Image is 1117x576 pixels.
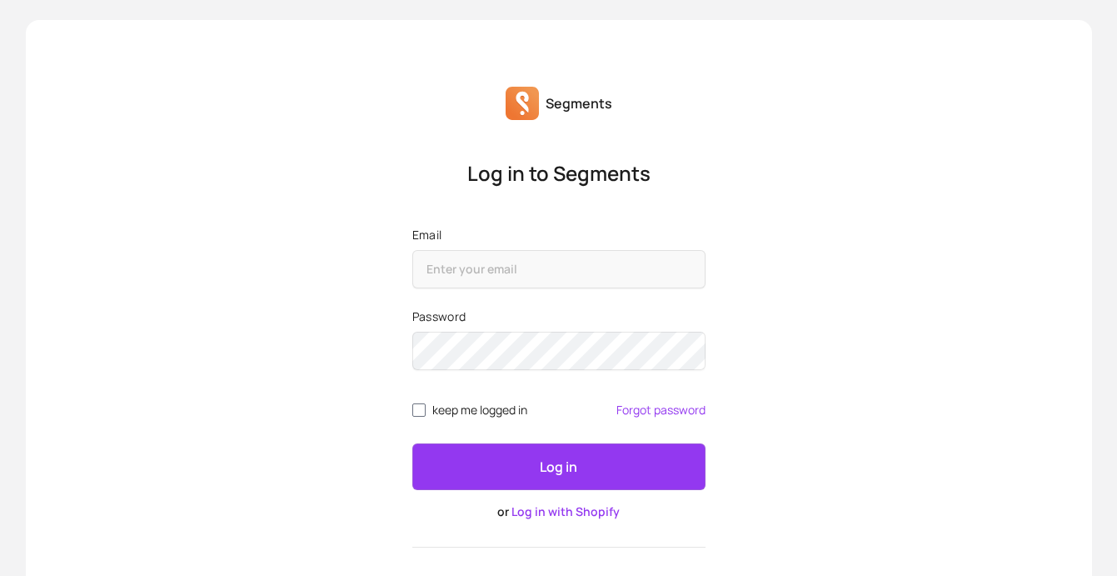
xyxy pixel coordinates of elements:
[616,403,706,417] a: Forgot password
[412,227,706,243] label: Email
[412,503,706,520] p: or
[412,403,426,417] input: remember me
[412,443,706,490] button: Log in
[432,403,527,417] span: keep me logged in
[546,93,612,113] p: Segments
[412,332,706,370] input: Password
[412,250,706,288] input: Email
[540,457,577,477] p: Log in
[511,503,620,519] a: Log in with Shopify
[412,160,706,187] p: Log in to Segments
[412,308,706,325] label: Password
